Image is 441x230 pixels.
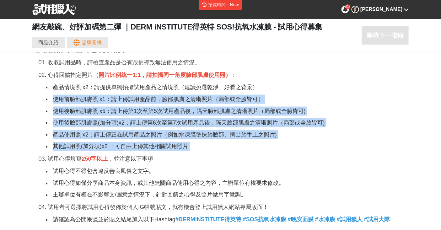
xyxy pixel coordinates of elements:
li: 試用心得不得包含違反善良風俗之文字。 [51,167,401,176]
li: 主辦單位有權在不影響文/圖意之情況下，針對回饋之心得及照片做用字微調。 [51,190,401,200]
div: 商品介紹 [39,39,59,46]
li: 使用前臉部肌膚照 x1：請上傳試用產品前，臉部肌膚之清晰照片（局部或全臉皆可） [51,95,401,104]
div: [PERSON_NAME] [360,6,402,13]
li: 請確認為公開帳號並於貼文結尾加入以下Hashtag [51,215,401,224]
button: 等待下一階段 [362,26,409,45]
strong: #DERMiNSTITUTE得英特 #SOS抗氧水凍膜 #晚安面膜 #水凍膜 #試用獵人 #試用大隊 [175,217,390,223]
li: 試用心得如僅分享商品本身資訊，或其他無關商品使用心得之內容，主辦單位有權要求修改。 [51,179,401,188]
img: Avatar [352,6,358,13]
div: 品牌官網 [82,39,102,46]
p: 02. 心得回饋指定照片 ： [39,70,409,80]
li: 其他試用照(加分項)x2 ：可自由上傳其他相關試用照片 [51,142,401,151]
li: 產品情境照 x2：請提供單獨拍攝試用產品之情境照（建議挑選乾淨、好看之背景） [51,83,401,92]
strong: （照片比例統一1:1，請拍攝同一角度臉部肌膚使用照） [93,72,231,78]
p: 03. 試用心得填寫 ，並注意以下事項： [39,154,409,164]
strong: ◼︎試用品寄送與心得回饋 [32,44,125,54]
a: 品牌官網 [67,37,108,48]
li: 使用後臉部肌膚照(加分項)x2：請上傳第6次至第7次試用產品後，隔天臉部肌膚之清晰照片（局部或全臉皆可) [51,118,401,127]
li: 使用後臉部肌膚照 x5：請上傳第1次至第5次試用產品後，隔天臉部肌膚之清晰照片（局部或全臉皆可) [51,107,401,116]
span: 21+ [345,5,351,8]
img: 試用獵人 [32,4,76,15]
strong: 250字以上 [82,156,108,162]
p: 04. 試用者可選擇將試用心得發佈於個人IG帳號貼文，就有機會登上試用獵人網站專屬版面！ [39,203,409,212]
h1: 網友敲碗、好評加碼第二彈 ｜DERM iNSTITUTE得英特 SOS!抗氧水凍膜 - 試用心得募集 [32,23,323,32]
p: 01. 收取試用品時，請檢查產品是否有毀損導致無法使用之情況。 [39,58,409,67]
li: 產品使用照 x2：請上傳正在試用產品之照片（例如水凍膜塗抹於臉部、擠出於手上之照片) [51,130,401,139]
div: 預覽時間： Now [208,2,239,8]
